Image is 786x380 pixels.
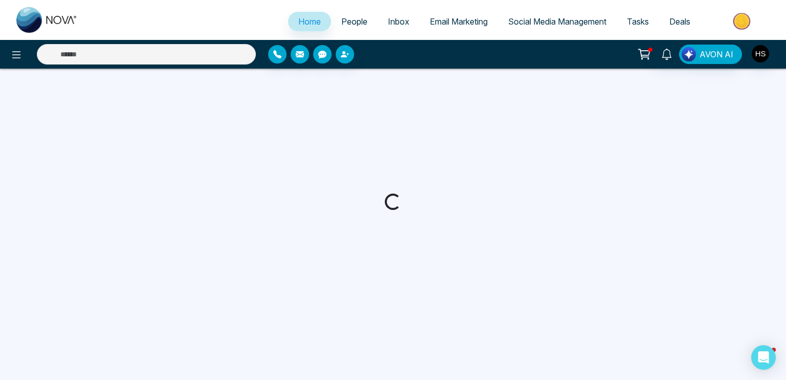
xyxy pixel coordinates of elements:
[16,7,78,33] img: Nova CRM Logo
[682,47,696,61] img: Lead Flow
[627,16,649,27] span: Tasks
[331,12,378,31] a: People
[617,12,659,31] a: Tasks
[679,45,742,64] button: AVON AI
[508,16,606,27] span: Social Media Management
[706,10,780,33] img: Market-place.gif
[288,12,331,31] a: Home
[700,48,733,60] span: AVON AI
[498,12,617,31] a: Social Media Management
[388,16,409,27] span: Inbox
[752,45,769,62] img: User Avatar
[341,16,367,27] span: People
[378,12,420,31] a: Inbox
[669,16,690,27] span: Deals
[420,12,498,31] a: Email Marketing
[659,12,701,31] a: Deals
[298,16,321,27] span: Home
[751,345,776,370] div: Open Intercom Messenger
[430,16,488,27] span: Email Marketing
